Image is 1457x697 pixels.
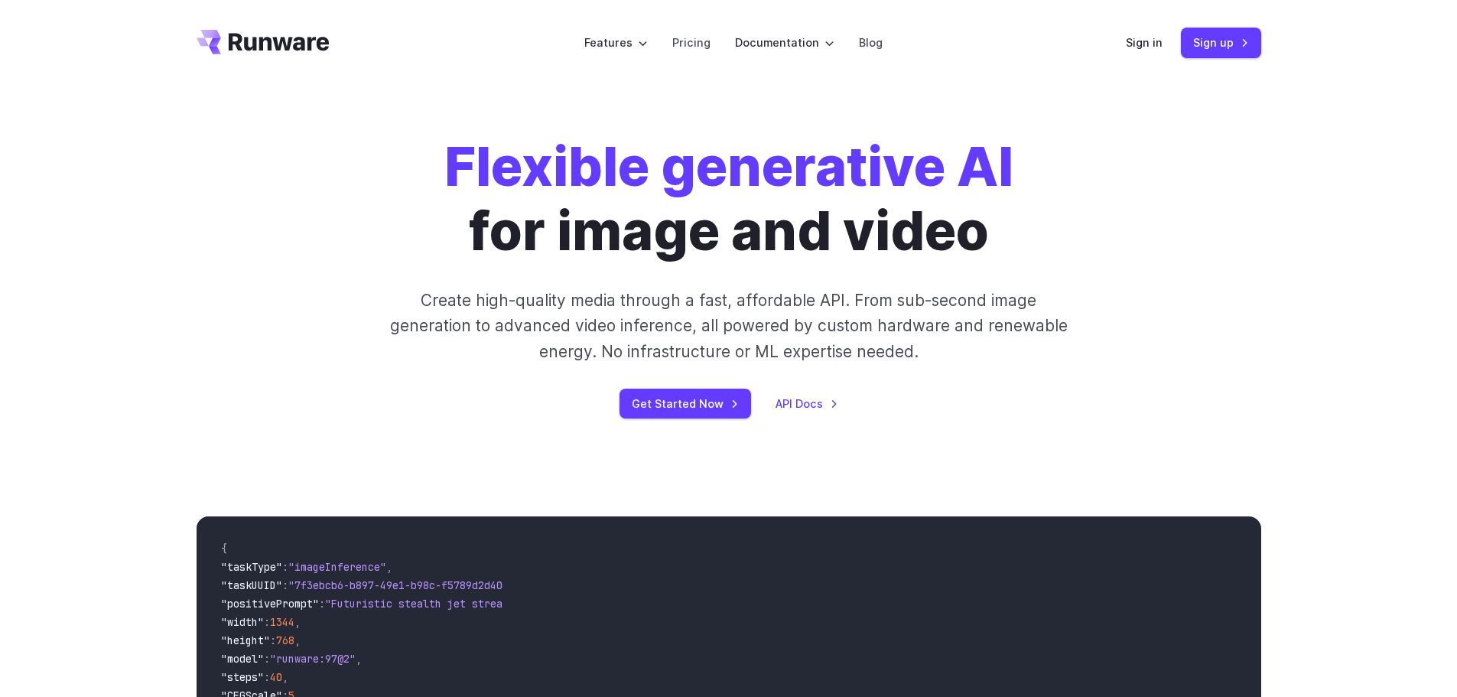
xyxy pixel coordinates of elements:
span: "positivePrompt" [221,597,319,611]
a: Blog [859,34,883,51]
span: "taskUUID" [221,578,282,592]
span: : [264,670,270,684]
span: : [264,652,270,666]
span: 1344 [270,615,294,629]
span: 40 [270,670,282,684]
span: , [294,615,301,629]
a: Sign up [1181,28,1261,57]
span: "runware:97@2" [270,652,356,666]
span: , [356,652,362,666]
span: : [282,560,288,574]
span: : [270,633,276,647]
h1: for image and video [444,135,1013,263]
a: Pricing [672,34,711,51]
span: "7f3ebcb6-b897-49e1-b98c-f5789d2d40d7" [288,578,521,592]
span: "steps" [221,670,264,684]
span: "height" [221,633,270,647]
span: , [386,560,392,574]
span: : [264,615,270,629]
a: Go to / [197,30,330,54]
span: { [221,542,227,555]
span: "taskType" [221,560,282,574]
span: "model" [221,652,264,666]
span: , [282,670,288,684]
span: , [294,633,301,647]
span: 768 [276,633,294,647]
label: Documentation [735,34,834,51]
a: Get Started Now [620,389,751,419]
span: : [319,597,325,611]
span: "width" [221,615,264,629]
a: Sign in [1126,34,1163,51]
p: Create high-quality media through a fast, affordable API. From sub-second image generation to adv... [388,288,1069,364]
span: "Futuristic stealth jet streaking through a neon-lit cityscape with glowing purple exhaust" [325,597,882,611]
a: API Docs [776,395,838,412]
label: Features [584,34,648,51]
span: "imageInference" [288,560,386,574]
strong: Flexible generative AI [444,134,1013,199]
span: : [282,578,288,592]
